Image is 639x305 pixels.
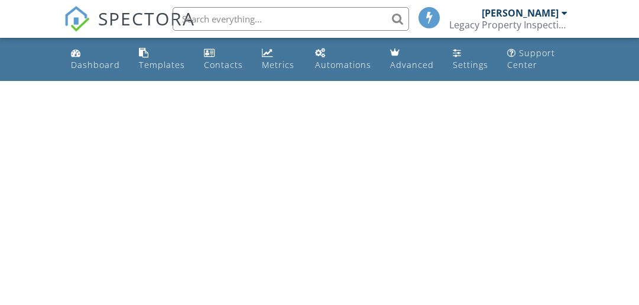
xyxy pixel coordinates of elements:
div: Templates [139,59,185,70]
div: Automations [315,59,371,70]
a: Templates [134,43,190,76]
a: Automations (Basic) [310,43,376,76]
a: Metrics [257,43,301,76]
a: Advanced [385,43,439,76]
a: Settings [448,43,493,76]
input: Search everything... [173,7,409,31]
div: Metrics [262,59,294,70]
span: SPECTORA [98,6,195,31]
div: [PERSON_NAME] [482,7,559,19]
img: The Best Home Inspection Software - Spectora [64,6,90,32]
div: Support Center [507,47,555,70]
a: Dashboard [66,43,125,76]
div: Dashboard [71,59,120,70]
div: Settings [453,59,488,70]
a: Support Center [502,43,573,76]
div: Advanced [390,59,434,70]
a: SPECTORA [64,16,195,41]
div: Contacts [204,59,243,70]
a: Contacts [199,43,248,76]
div: Legacy Property Inspections [449,19,567,31]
